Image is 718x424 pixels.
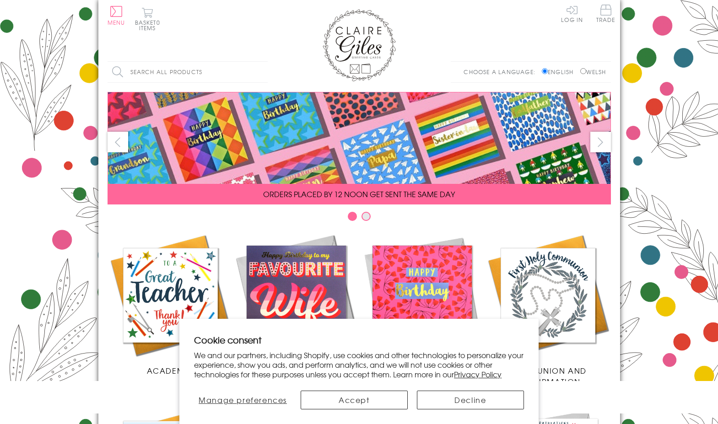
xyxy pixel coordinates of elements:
[590,132,611,152] button: next
[464,68,540,76] p: Choose a language:
[542,68,578,76] label: English
[263,188,455,199] span: ORDERS PLACED BY 12 NOON GET SENT THE SAME DAY
[542,68,548,74] input: English
[233,232,359,376] a: New Releases
[108,18,125,27] span: Menu
[108,132,128,152] button: prev
[323,9,396,81] img: Claire Giles Greetings Cards
[194,350,524,379] p: We and our partners, including Shopify, use cookies and other technologies to personalize your ex...
[194,391,292,409] button: Manage preferences
[561,5,583,22] a: Log In
[417,391,524,409] button: Decline
[135,7,160,31] button: Basket0 items
[147,365,194,376] span: Academic
[301,391,408,409] button: Accept
[194,333,524,346] h2: Cookie consent
[139,18,160,32] span: 0 items
[348,212,357,221] button: Carousel Page 1 (Current Slide)
[596,5,615,24] a: Trade
[108,6,125,25] button: Menu
[580,68,606,76] label: Welsh
[199,394,287,405] span: Manage preferences
[596,5,615,22] span: Trade
[108,62,268,82] input: Search all products
[454,369,502,380] a: Privacy Policy
[359,232,485,376] a: Birthdays
[485,232,611,387] a: Communion and Confirmation
[108,232,233,376] a: Academic
[580,68,586,74] input: Welsh
[108,211,611,225] div: Carousel Pagination
[509,365,587,387] span: Communion and Confirmation
[259,62,268,82] input: Search
[362,212,371,221] button: Carousel Page 2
